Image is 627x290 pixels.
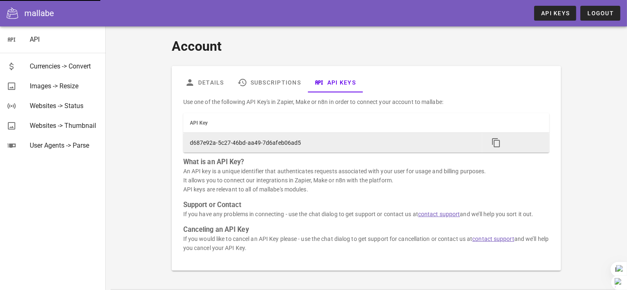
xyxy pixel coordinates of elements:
[172,36,561,56] h1: Account
[183,200,549,210] h3: Support or Contact
[587,10,614,17] span: Logout
[30,141,99,149] div: User Agents -> Parse
[30,102,99,110] div: Websites -> Status
[30,82,99,90] div: Images -> Resize
[183,225,549,234] h3: Canceling an API Key
[190,120,208,126] span: API Key
[541,10,570,17] span: API Keys
[580,6,620,21] button: Logout
[231,73,308,92] a: Subscriptions
[183,167,549,194] p: An API key is a unique identifier that authenticates requests associated with your user for usage...
[183,133,482,153] td: d687e92a-5c27-46bd-aa49-7d6afeb06ad5
[183,158,549,167] h3: What is an API Key?
[418,211,460,217] a: contact support
[24,7,54,19] div: mallabe
[308,73,362,92] a: API Keys
[30,62,99,70] div: Currencies -> Convert
[183,210,549,219] p: If you have any problems in connecting - use the chat dialog to get support or contact us at and ...
[178,73,231,92] a: Details
[534,6,576,21] a: API Keys
[183,97,549,106] p: Use one of the following API Key's in Zapier, Make or n8n in order to connect your account to mal...
[183,234,549,252] p: If you would like to cancel an API Key please - use the chat dialog to get support for cancellati...
[30,122,99,130] div: Websites -> Thumbnail
[472,236,514,242] a: contact support
[30,35,99,43] div: API
[183,113,482,133] th: API Key: Not sorted. Activate to sort ascending.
